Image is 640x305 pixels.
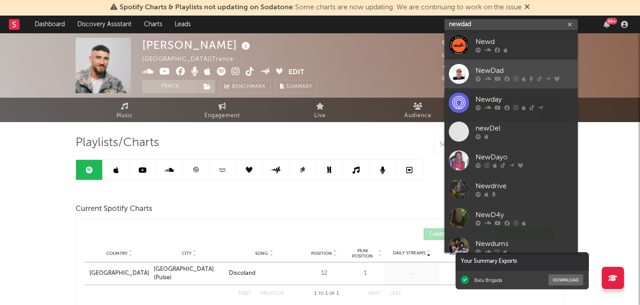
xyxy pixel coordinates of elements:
a: Music [76,98,173,122]
div: 1 1 1 [302,289,351,299]
button: Download [548,274,583,285]
span: Country [106,251,128,256]
span: Peak Position [348,248,376,259]
a: Dashboard [28,16,71,33]
span: of [329,292,335,296]
a: Discovery Assistant [71,16,138,33]
a: Engagement [173,98,271,122]
span: 260,700 [442,52,477,58]
button: Summary [275,80,317,93]
a: Leads [168,16,197,33]
span: Jump Score: 59.6 [442,87,495,92]
div: Discoland [229,269,256,278]
a: Discoland [229,269,300,278]
button: 99+ [604,21,610,28]
span: Added On [450,251,473,256]
button: First [239,291,252,296]
a: Newdums [444,233,578,261]
button: Track [142,80,198,93]
div: 12 [304,269,344,278]
div: Balu Brigada [474,277,502,283]
span: 894,050 Monthly Listeners [442,76,532,82]
div: NewDad [476,66,573,76]
a: [GEOGRAPHIC_DATA] (Pulse) [154,265,224,282]
span: Country Charts ( 0 ) [429,232,475,237]
span: Song [255,251,268,256]
button: Country Charts(0) [424,228,488,240]
a: Charts [138,16,168,33]
span: Live [314,111,326,121]
span: Current Spotify Charts [76,204,152,214]
a: Newd [444,31,578,59]
span: Benchmark [232,82,266,92]
span: Audience [404,111,432,121]
span: Spotify Charts & Playlists not updating on Sodatone [120,4,293,11]
span: Summary [286,84,312,89]
div: [PERSON_NAME] [142,38,252,52]
span: Music [116,111,133,121]
span: Position [311,251,332,256]
div: NewDayo [476,152,573,163]
span: Daily Streams [393,250,425,257]
div: Newd [476,37,573,48]
div: 99 + [606,18,617,24]
div: Your Summary Exports [456,252,589,271]
a: Audience [369,98,467,122]
a: Newday [444,88,578,117]
a: Benchmark [220,80,271,93]
a: [GEOGRAPHIC_DATA] [89,269,149,278]
a: Live [271,98,369,122]
a: Newdrive [444,175,578,204]
input: Search Playlists/Charts [435,136,546,154]
div: Newdrive [476,181,573,192]
span: 91,954 [442,64,473,70]
button: Last [390,291,401,296]
button: Edit [288,67,304,78]
span: to [318,292,324,296]
div: 1 [348,269,382,278]
span: : Some charts are now updating. We are continuing to work on the issue [120,4,522,11]
button: Next [368,291,381,296]
div: Newday [476,95,573,105]
button: Previous [260,291,284,296]
div: [DATE] [442,269,486,278]
a: NewD4y [444,204,578,233]
a: NewDad [444,59,578,88]
a: NewDayo [444,146,578,175]
div: newDel [476,123,573,134]
span: City [182,251,192,256]
div: Newdums [476,239,573,250]
span: Dismiss [524,4,530,11]
div: [GEOGRAPHIC_DATA] | Trance [142,54,244,65]
span: 77,273 [442,40,472,46]
div: NewD4y [476,210,573,221]
a: newDel [444,117,578,146]
input: Search for artists [444,19,578,30]
span: Playlists/Charts [76,138,159,148]
span: Engagement [204,111,240,121]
